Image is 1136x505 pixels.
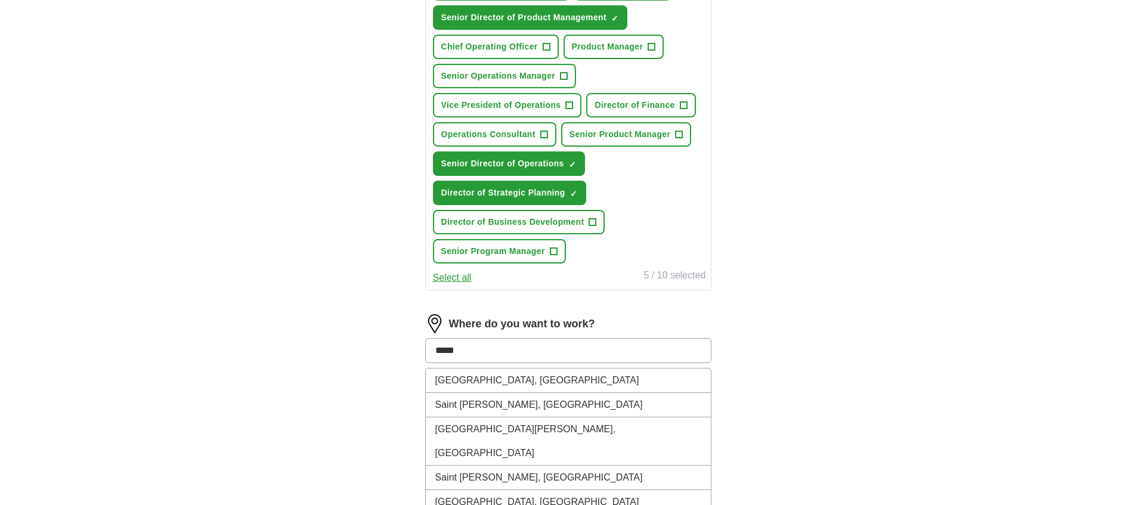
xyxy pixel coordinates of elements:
li: [GEOGRAPHIC_DATA][PERSON_NAME], [GEOGRAPHIC_DATA] [426,417,711,466]
button: Product Manager [564,35,664,59]
button: Senior Program Manager [433,239,566,264]
label: Where do you want to work? [449,316,595,332]
div: 5 / 10 selected [643,268,705,285]
span: Director of Business Development [441,216,584,228]
span: Director of Strategic Planning [441,187,565,199]
li: [GEOGRAPHIC_DATA], [GEOGRAPHIC_DATA] [426,368,711,393]
button: Select all [433,271,472,285]
button: Director of Finance [586,93,695,117]
span: Operations Consultant [441,128,536,141]
span: ✓ [569,160,576,169]
button: Senior Director of Product Management✓ [433,5,627,30]
button: Operations Consultant [433,122,556,147]
span: Senior Operations Manager [441,70,556,82]
span: Senior Director of Product Management [441,11,606,24]
span: Senior Director of Operations [441,157,564,170]
span: Chief Operating Officer [441,41,538,53]
span: Vice President of Operations [441,99,561,111]
img: location.png [425,314,444,333]
span: Director of Finance [595,99,674,111]
button: Senior Operations Manager [433,64,577,88]
span: Senior Product Manager [569,128,671,141]
li: Saint [PERSON_NAME], [GEOGRAPHIC_DATA] [426,393,711,417]
span: ✓ [611,14,618,23]
button: Vice President of Operations [433,93,582,117]
span: Product Manager [572,41,643,53]
button: Director of Business Development [433,210,605,234]
button: Chief Operating Officer [433,35,559,59]
span: Senior Program Manager [441,245,545,258]
span: ✓ [570,189,577,199]
button: Senior Product Manager [561,122,692,147]
li: Saint [PERSON_NAME], [GEOGRAPHIC_DATA] [426,466,711,490]
button: Senior Director of Operations✓ [433,151,585,176]
button: Director of Strategic Planning✓ [433,181,586,205]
